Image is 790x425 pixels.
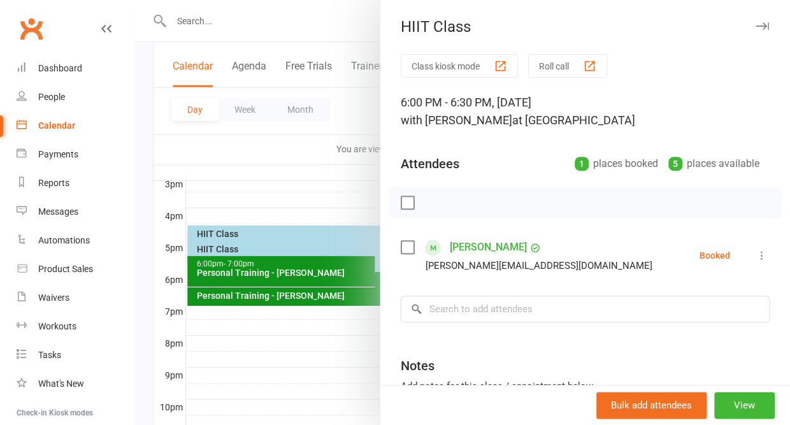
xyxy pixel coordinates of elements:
[15,13,47,45] a: Clubworx
[38,378,84,389] div: What's New
[17,370,134,398] a: What's New
[38,264,93,274] div: Product Sales
[17,284,134,312] a: Waivers
[17,140,134,169] a: Payments
[512,113,635,127] span: at [GEOGRAPHIC_DATA]
[17,255,134,284] a: Product Sales
[575,157,589,171] div: 1
[596,392,707,419] button: Bulk add attendees
[17,54,134,83] a: Dashboard
[17,312,134,341] a: Workouts
[700,251,730,260] div: Booked
[38,149,78,159] div: Payments
[401,94,770,129] div: 6:00 PM - 6:30 PM, [DATE]
[38,235,90,245] div: Automations
[668,157,682,171] div: 5
[380,18,790,36] div: HIIT Class
[450,237,527,257] a: [PERSON_NAME]
[38,178,69,188] div: Reports
[401,113,512,127] span: with [PERSON_NAME]
[401,378,770,394] div: Add notes for this class / appointment below
[426,257,652,274] div: [PERSON_NAME][EMAIL_ADDRESS][DOMAIN_NAME]
[401,296,770,322] input: Search to add attendees
[17,198,134,226] a: Messages
[401,357,434,375] div: Notes
[401,54,518,78] button: Class kiosk mode
[38,120,75,131] div: Calendar
[17,112,134,140] a: Calendar
[17,341,134,370] a: Tasks
[528,54,607,78] button: Roll call
[668,155,759,173] div: places available
[38,292,69,303] div: Waivers
[38,321,76,331] div: Workouts
[714,392,775,419] button: View
[401,155,459,173] div: Attendees
[38,206,78,217] div: Messages
[17,83,134,112] a: People
[38,92,65,102] div: People
[17,226,134,255] a: Automations
[38,350,61,360] div: Tasks
[38,63,82,73] div: Dashboard
[17,169,134,198] a: Reports
[575,155,658,173] div: places booked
